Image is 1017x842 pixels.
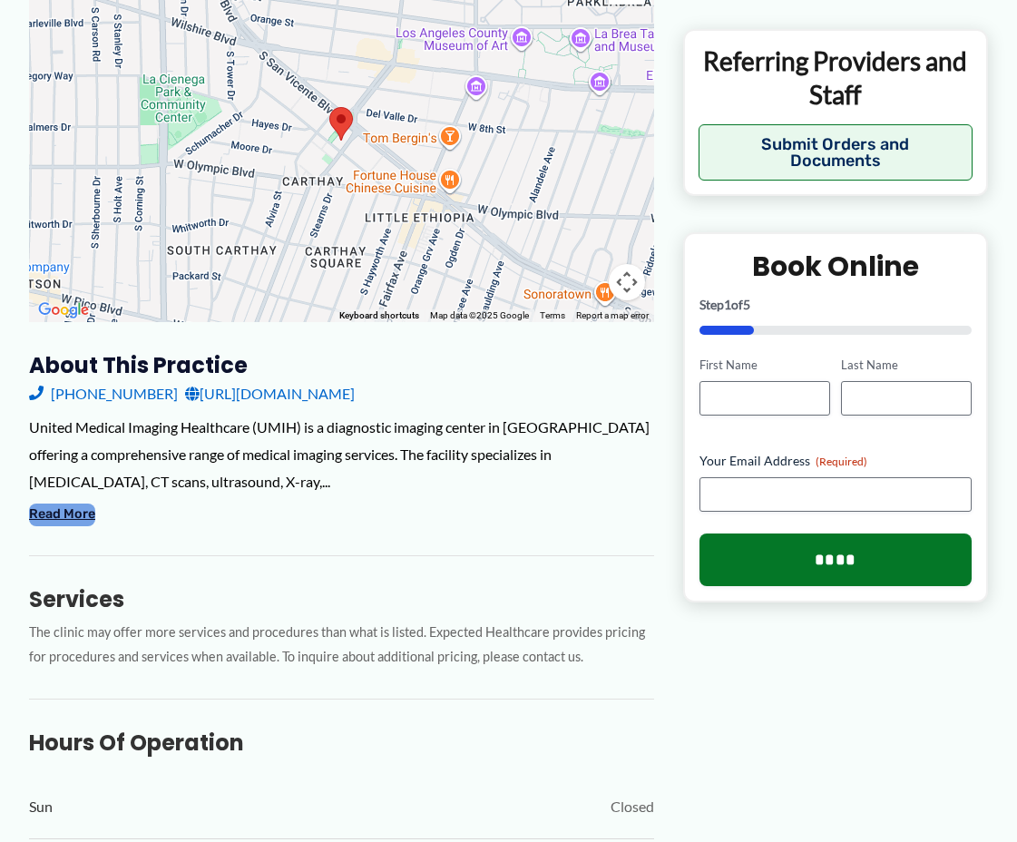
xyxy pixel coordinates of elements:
span: 5 [743,297,750,312]
h3: Services [29,585,654,613]
span: Sun [29,793,53,820]
button: Keyboard shortcuts [339,309,419,322]
label: Last Name [841,357,972,374]
div: United Medical Imaging Healthcare (UMIH) is a diagnostic imaging center in [GEOGRAPHIC_DATA] offe... [29,414,654,494]
a: [PHONE_NUMBER] [29,380,178,407]
h3: Hours of Operation [29,729,654,757]
button: Map camera controls [609,264,645,300]
h2: Book Online [699,249,972,284]
button: Submit Orders and Documents [699,124,973,181]
span: (Required) [816,454,867,467]
a: Terms (opens in new tab) [540,310,565,320]
h3: About this practice [29,351,654,379]
a: Open this area in Google Maps (opens a new window) [34,299,93,322]
p: Referring Providers and Staff [699,44,973,111]
button: Read More [29,504,95,525]
img: Google [34,299,93,322]
p: The clinic may offer more services and procedures than what is listed. Expected Healthcare provid... [29,621,654,670]
p: Step of [699,299,972,311]
label: First Name [699,357,830,374]
a: Report a map error [576,310,649,320]
span: Map data ©2025 Google [430,310,529,320]
span: 1 [724,297,731,312]
span: Closed [611,793,654,820]
label: Your Email Address [699,451,972,469]
a: [URL][DOMAIN_NAME] [185,380,355,407]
